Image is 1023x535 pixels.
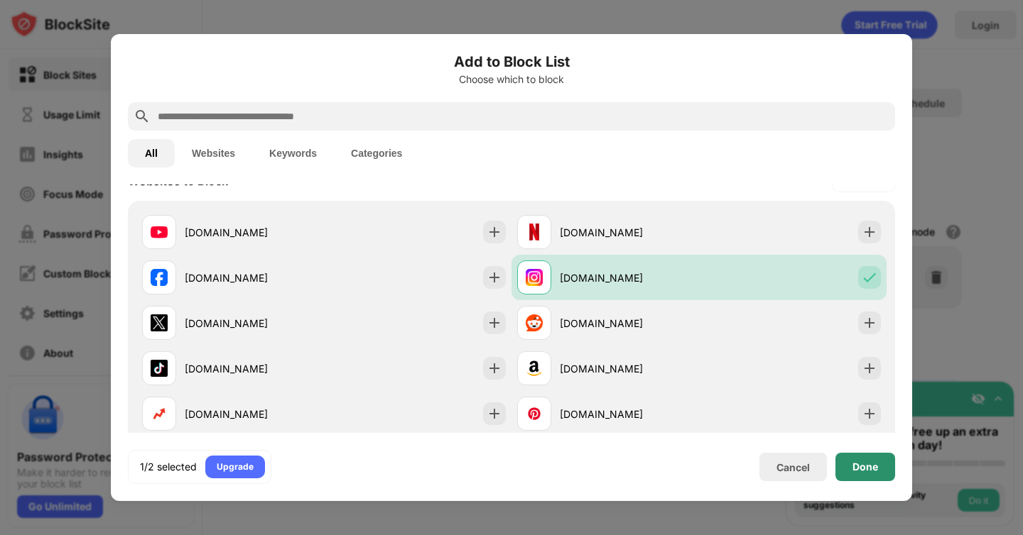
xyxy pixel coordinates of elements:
img: favicons [526,224,543,241]
img: favicons [526,269,543,286]
img: favicons [151,405,168,422]
div: [DOMAIN_NAME] [185,361,324,376]
button: All [128,139,175,167]
div: Done [852,461,878,473]
div: [DOMAIN_NAME] [560,270,699,285]
img: favicons [526,360,543,377]
div: [DOMAIN_NAME] [185,407,324,421]
div: [DOMAIN_NAME] [185,225,324,240]
div: Cancel [776,461,810,473]
button: Websites [175,139,252,167]
img: favicons [151,360,168,377]
div: Choose which to block [128,74,895,85]
img: favicons [526,405,543,422]
div: 1/2 selected [140,460,197,474]
img: favicons [526,314,543,331]
div: [DOMAIN_NAME] [185,270,324,285]
div: [DOMAIN_NAME] [560,225,699,240]
div: [DOMAIN_NAME] [185,316,324,331]
button: Categories [334,139,419,167]
button: Keywords [252,139,334,167]
img: favicons [151,224,168,241]
div: Upgrade [217,460,254,474]
img: search.svg [134,108,151,125]
div: [DOMAIN_NAME] [560,361,699,376]
div: [DOMAIN_NAME] [560,316,699,331]
img: favicons [151,314,168,331]
img: favicons [151,269,168,286]
div: [DOMAIN_NAME] [560,407,699,421]
h6: Add to Block List [128,51,895,72]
